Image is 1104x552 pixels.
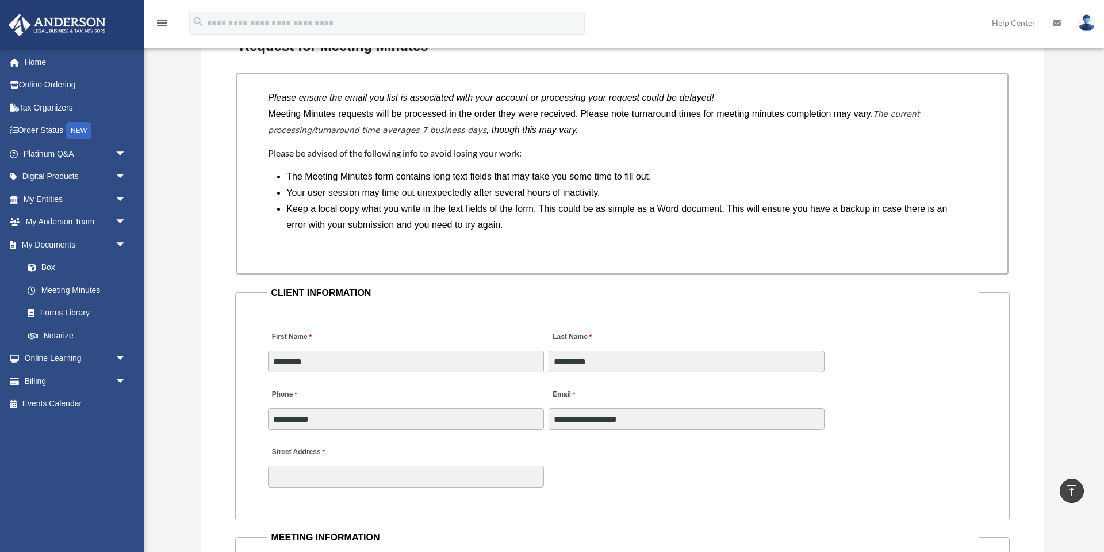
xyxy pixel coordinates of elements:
[16,324,144,347] a: Notarize
[1060,479,1084,503] a: vertical_align_top
[8,370,144,393] a: Billingarrow_drop_down
[115,347,138,371] span: arrow_drop_down
[268,106,976,138] p: Meeting Minutes requests will be processed in the order they were received. Please note turnaroun...
[549,330,595,345] label: Last Name
[192,16,205,28] i: search
[1078,14,1095,31] img: User Pic
[5,14,109,36] img: Anderson Advisors Platinum Portal
[115,188,138,211] span: arrow_drop_down
[8,393,144,416] a: Events Calendar
[267,530,979,546] legend: MEETING INFORMATION
[286,201,967,233] li: Keep a local copy what you write in the text fields of the form. This could be as simple as a Wor...
[16,302,144,325] a: Forms Library
[115,211,138,234] span: arrow_drop_down
[8,51,144,74] a: Home
[267,285,979,301] legend: CLIENT INFORMATION
[8,211,144,234] a: My Anderson Teamarrow_drop_down
[486,125,578,135] i: , though this may vary.
[115,165,138,189] span: arrow_drop_down
[16,256,144,279] a: Box
[268,330,315,345] label: First Name
[268,387,300,402] label: Phone
[8,119,144,143] a: Order StatusNEW
[8,74,144,97] a: Online Ordering
[66,122,91,139] div: NEW
[268,93,714,102] i: Please ensure the email you list is associated with your account or processing your request could...
[8,96,144,119] a: Tax Organizers
[115,233,138,257] span: arrow_drop_down
[8,233,144,256] a: My Documentsarrow_drop_down
[268,109,919,135] em: The current processing/turnaround time averages 7 business days
[8,188,144,211] a: My Entitiesarrow_drop_down
[1065,484,1079,497] i: vertical_align_top
[268,444,377,460] label: Street Address
[8,165,144,188] a: Digital Productsarrow_drop_down
[16,279,138,302] a: Meeting Minutes
[8,142,144,165] a: Platinum Q&Aarrow_drop_down
[155,20,169,30] a: menu
[155,16,169,30] i: menu
[115,370,138,393] span: arrow_drop_down
[8,347,144,370] a: Online Learningarrow_drop_down
[115,142,138,166] span: arrow_drop_down
[286,185,967,201] li: Your user session may time out unexpectedly after several hours of inactivity.
[268,147,976,159] h4: Please be advised of the following info to avoid losing your work:
[286,169,967,185] li: The Meeting Minutes form contains long text fields that may take you some time to fill out.
[549,387,578,402] label: Email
